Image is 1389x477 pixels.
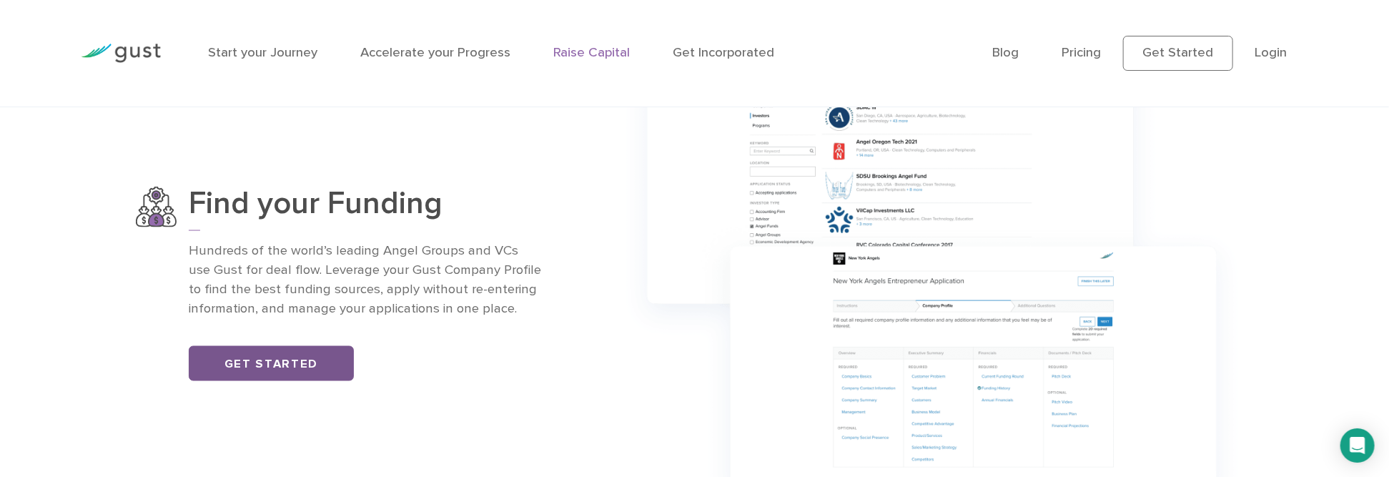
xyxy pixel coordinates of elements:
[993,44,1019,60] a: Blog
[189,187,542,231] h3: Find your Funding
[553,44,631,60] a: Raise Capital
[1123,36,1234,72] a: Get Started
[1255,44,1287,60] a: Login
[208,44,317,60] a: Start your Journey
[1340,428,1375,463] div: Open Intercom Messenger
[673,44,775,60] a: Get Incorporated
[136,187,177,227] img: Find Your Funding
[189,346,355,382] a: Get Started
[360,44,510,60] a: Accelerate your Progress
[81,44,161,63] img: Gust Logo
[1062,44,1102,60] a: Pricing
[189,241,542,318] p: Hundreds of the world’s leading Angel Groups and VCs use Gust for deal flow. Leverage your Gust C...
